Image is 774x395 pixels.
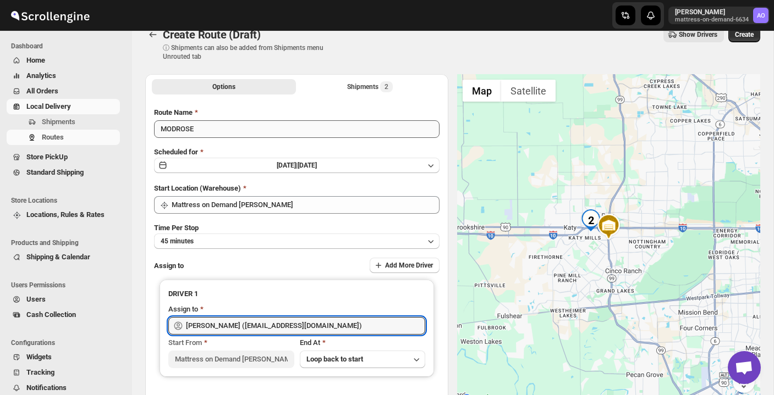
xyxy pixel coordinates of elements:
[154,148,198,156] span: Scheduled for
[7,349,120,365] button: Widgets
[11,42,124,51] span: Dashboard
[7,84,120,99] button: All Orders
[663,27,724,42] button: Show Drivers
[154,184,241,192] span: Start Location (Warehouse)
[7,249,120,265] button: Shipping & Calendar
[42,118,75,126] span: Shipments
[728,27,760,42] button: Create
[212,82,235,91] span: Options
[298,79,442,94] button: Selected Shipments
[463,80,501,102] button: Show street map
[298,162,317,169] span: [DATE]
[163,43,336,61] p: ⓘ Shipments can also be added from Shipments menu Unrouted tab
[11,196,124,205] span: Store Locations
[580,209,602,231] div: 2
[154,262,184,270] span: Assign to
[26,87,58,95] span: All Orders
[26,210,105,219] span: Locations, Rules & Rates
[154,233,440,249] button: 45 minutes
[7,307,120,322] button: Cash Collection
[26,168,84,176] span: Standard Shipping
[668,7,770,24] button: User menu
[172,196,440,214] input: Search location
[26,253,90,261] span: Shipping & Calendar
[347,81,393,92] div: Shipments
[154,158,440,173] button: [DATE]|[DATE]
[26,383,67,392] span: Notifications
[370,258,440,273] button: Add More Driver
[501,80,556,102] button: Show satellite imagery
[186,317,425,335] input: Search assignee
[26,56,45,64] span: Home
[753,8,768,23] span: Andrew Olson
[675,8,749,16] p: [PERSON_NAME]
[154,120,440,138] input: Eg: Bengaluru Route
[11,338,124,347] span: Configurations
[7,207,120,222] button: Locations, Rules & Rates
[154,108,193,116] span: Route Name
[26,368,54,376] span: Tracking
[300,351,426,368] button: Loop back to start
[7,130,120,145] button: Routes
[168,288,425,299] h3: DRIVER 1
[7,292,120,307] button: Users
[7,53,120,68] button: Home
[152,79,296,94] button: All Route Options
[26,295,46,303] span: Users
[728,351,761,384] a: Open chat
[163,28,261,41] span: Create Route (Draft)
[7,365,120,380] button: Tracking
[9,2,91,29] img: ScrollEngine
[277,162,298,169] span: [DATE] |
[145,27,161,42] button: Routes
[675,16,749,23] p: mattress-on-demand-6634
[7,114,120,130] button: Shipments
[733,371,755,393] button: Map camera controls
[42,133,64,141] span: Routes
[385,261,433,270] span: Add More Driver
[168,304,198,315] div: Assign to
[161,237,194,246] span: 45 minutes
[385,82,388,91] span: 2
[679,30,717,39] span: Show Drivers
[26,71,56,80] span: Analytics
[26,310,76,319] span: Cash Collection
[11,281,124,290] span: Users Permissions
[26,102,71,110] span: Local Delivery
[168,338,202,347] span: Start From
[11,238,124,247] span: Products and Shipping
[7,68,120,84] button: Analytics
[300,337,426,348] div: End At
[26,353,52,361] span: Widgets
[154,224,199,232] span: Time Per Stop
[735,30,754,39] span: Create
[26,153,68,161] span: Store PickUp
[757,12,765,19] text: AO
[306,355,363,363] span: Loop back to start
